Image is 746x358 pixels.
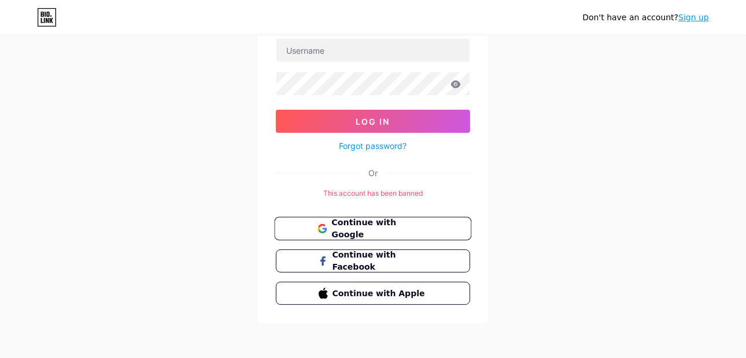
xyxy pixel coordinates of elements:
[276,217,470,240] a: Continue with Google
[333,288,428,300] span: Continue with Apple
[276,249,470,273] button: Continue with Facebook
[356,117,390,126] span: Log In
[276,110,470,133] button: Log In
[276,39,470,62] input: Username
[678,13,709,22] a: Sign up
[339,140,407,152] a: Forgot password?
[276,282,470,305] button: Continue with Apple
[331,217,428,241] span: Continue with Google
[582,12,709,24] div: Don't have an account?
[274,217,471,241] button: Continue with Google
[276,188,470,199] div: This account has been banned
[368,167,378,179] div: Or
[333,249,428,273] span: Continue with Facebook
